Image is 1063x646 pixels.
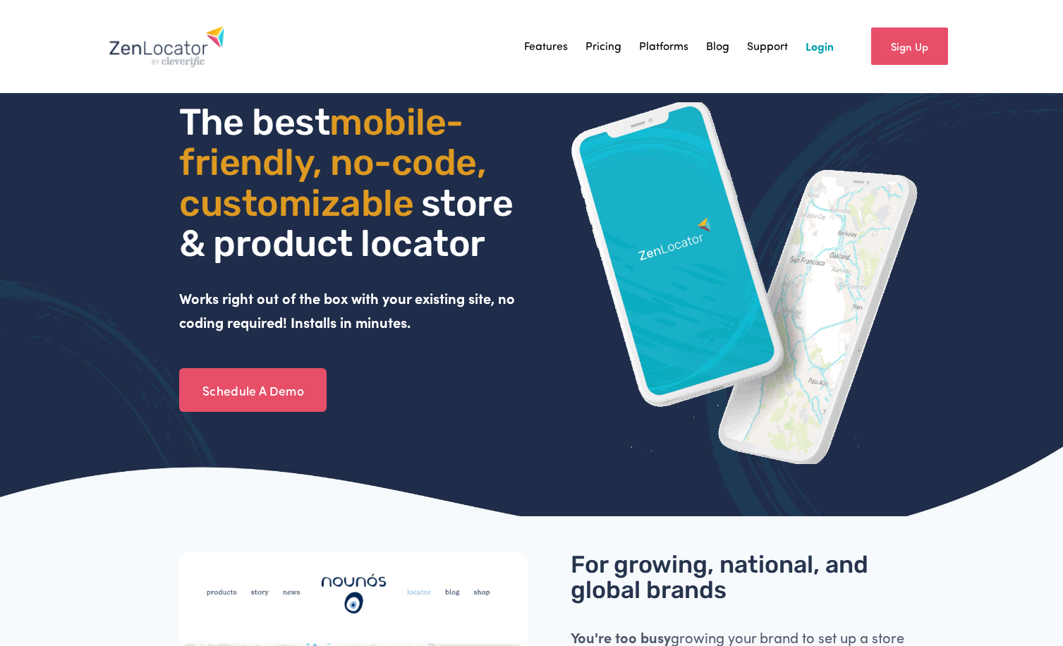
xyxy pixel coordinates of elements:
a: Login [806,36,834,57]
a: Features [524,36,568,57]
a: Schedule A Demo [179,368,327,412]
img: ZenLocator phone mockup gif [571,102,919,464]
a: Platforms [639,36,688,57]
span: store & product locator [179,181,521,265]
span: mobile- friendly, no-code, customizable [179,100,494,224]
span: For growing, national, and global brands [571,550,874,604]
a: Support [747,36,788,57]
span: The best [179,100,329,144]
a: Sign Up [871,28,948,65]
a: Pricing [585,36,621,57]
a: Blog [706,36,729,57]
strong: Works right out of the box with your existing site, no coding required! Installs in minutes. [179,288,518,331]
img: Zenlocator [109,25,225,68]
